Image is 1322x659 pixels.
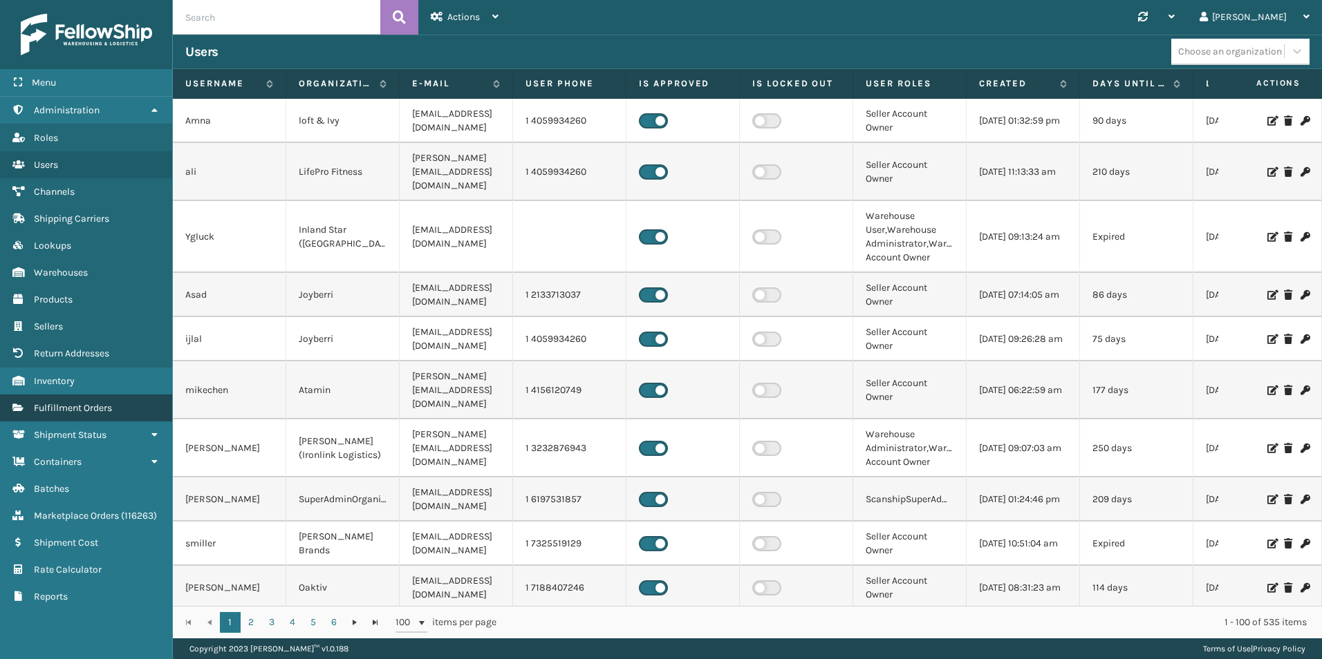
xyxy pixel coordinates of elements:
[303,612,324,633] a: 5
[513,273,626,317] td: 1 2133713037
[1267,539,1276,548] i: Edit
[286,273,400,317] td: Joyberri
[1284,583,1292,593] i: Delete
[220,612,241,633] a: 1
[853,361,967,419] td: Seller Account Owner
[185,77,259,90] label: Username
[1253,644,1305,653] a: Privacy Policy
[1080,99,1193,143] td: 90 days
[513,99,626,143] td: 1 4059934260
[1301,167,1309,177] i: Change Password
[400,201,513,273] td: [EMAIL_ADDRESS][DOMAIN_NAME]
[1193,201,1307,273] td: [DATE] 05:12:54 pm
[365,612,386,633] a: Go to the last page
[1267,385,1276,395] i: Edit
[173,419,286,477] td: [PERSON_NAME]
[400,477,513,522] td: [EMAIL_ADDRESS][DOMAIN_NAME]
[1193,566,1307,610] td: [DATE] 04:07:02 pm
[412,77,486,90] label: E-mail
[400,143,513,201] td: [PERSON_NAME][EMAIL_ADDRESS][DOMAIN_NAME]
[173,522,286,566] td: smiller
[1203,644,1251,653] a: Terms of Use
[21,14,152,55] img: logo
[1284,539,1292,548] i: Delete
[173,99,286,143] td: Amna
[1193,419,1307,477] td: [DATE] 11:51:53 am
[32,77,56,88] span: Menu
[1080,317,1193,361] td: 75 days
[286,143,400,201] td: LifePro Fitness
[1267,495,1276,504] i: Edit
[447,11,480,23] span: Actions
[282,612,303,633] a: 4
[1284,116,1292,126] i: Delete
[513,419,626,477] td: 1 3232876943
[173,317,286,361] td: ijlal
[286,99,400,143] td: loft & Ivy
[1080,143,1193,201] td: 210 days
[173,273,286,317] td: Asad
[34,347,109,359] span: Return Addresses
[185,44,218,60] h3: Users
[173,361,286,419] td: mikechen
[1301,232,1309,242] i: Change Password
[1284,334,1292,344] i: Delete
[1193,143,1307,201] td: [DATE] 11:04:24 am
[1284,290,1292,300] i: Delete
[189,638,348,659] p: Copyright 2023 [PERSON_NAME]™ v 1.0.188
[1193,522,1307,566] td: [DATE] 10:21:44 am
[286,361,400,419] td: Atamin
[1301,539,1309,548] i: Change Password
[853,566,967,610] td: Seller Account Owner
[967,477,1080,522] td: [DATE] 01:24:46 pm
[752,77,840,90] label: Is Locked Out
[1080,477,1193,522] td: 209 days
[370,617,381,628] span: Go to the last page
[1203,638,1305,659] div: |
[1284,385,1292,395] i: Delete
[967,419,1080,477] td: [DATE] 09:07:03 am
[286,201,400,273] td: Inland Star ([GEOGRAPHIC_DATA])
[1213,72,1309,95] span: Actions
[1267,167,1276,177] i: Edit
[34,429,106,441] span: Shipment Status
[853,477,967,522] td: ScanshipSuperAdministrator
[286,419,400,477] td: [PERSON_NAME] (Ironlink Logistics)
[121,510,157,522] span: ( 116263 )
[1193,273,1307,317] td: [DATE] 03:59:09 am
[34,294,73,305] span: Products
[34,510,119,522] span: Marketplace Orders
[286,317,400,361] td: Joyberri
[967,201,1080,273] td: [DATE] 09:13:24 am
[1080,566,1193,610] td: 114 days
[1267,583,1276,593] i: Edit
[1206,77,1280,90] label: Last Seen
[513,143,626,201] td: 1 4059934260
[853,201,967,273] td: Warehouse User,Warehouse Administrator,Warehouse Account Owner
[513,317,626,361] td: 1 4059934260
[1080,361,1193,419] td: 177 days
[34,240,71,251] span: Lookups
[1301,116,1309,126] i: Change Password
[173,143,286,201] td: ali
[34,267,88,278] span: Warehouses
[853,419,967,477] td: Warehouse Administrator,Warehouse Account Owner
[34,321,63,332] span: Sellers
[1193,99,1307,143] td: [DATE] 05:35:13 am
[1080,201,1193,273] td: Expired
[1092,77,1166,90] label: Days until password expires
[1301,495,1309,504] i: Change Password
[853,99,967,143] td: Seller Account Owner
[400,99,513,143] td: [EMAIL_ADDRESS][DOMAIN_NAME]
[34,402,112,414] span: Fulfillment Orders
[1284,232,1292,242] i: Delete
[34,483,69,495] span: Batches
[513,361,626,419] td: 1 4156120749
[173,477,286,522] td: [PERSON_NAME]
[513,522,626,566] td: 1 7325519129
[349,617,360,628] span: Go to the next page
[1301,583,1309,593] i: Change Password
[967,273,1080,317] td: [DATE] 07:14:05 am
[979,77,1053,90] label: Created
[34,104,100,116] span: Administration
